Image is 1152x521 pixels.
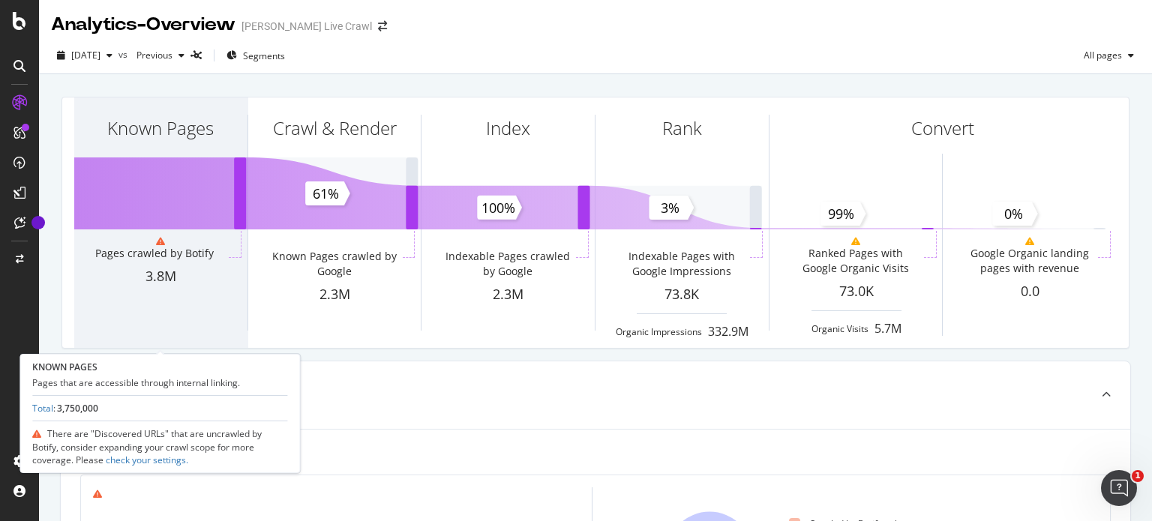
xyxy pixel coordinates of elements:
div: Index [486,115,530,141]
a: Total [32,402,53,415]
button: [DATE] [51,43,118,67]
div: Indexable Pages with Google Impressions [616,249,747,279]
div: 332.9M [708,323,748,340]
div: 2.3M [421,285,595,304]
span: 3,750,000 [57,402,98,415]
div: arrow-right-arrow-left [378,21,387,31]
div: Analytics - Overview [51,12,235,37]
div: [PERSON_NAME] Live Crawl [241,19,372,34]
span: Previous [130,49,172,61]
span: 2025 Sep. 14th [71,49,100,61]
button: Previous [130,43,190,67]
div: 2.3M [248,285,421,304]
iframe: Intercom live chat [1101,470,1137,506]
div: Pages crawled by Botify [95,246,214,261]
div: Rank [662,115,702,141]
span: 1 [1132,470,1144,482]
a: check your settings. [103,454,188,466]
div: 3.8M [74,267,247,286]
span: vs [118,48,130,61]
div: KNOWN PAGES [32,361,287,373]
button: Segments [220,43,291,67]
div: Crawl & Render [273,115,397,141]
div: Known Pages [107,115,214,141]
div: Known Pages crawled by Google [269,249,400,279]
div: 73.8K [595,285,769,304]
div: Tooltip anchor [31,216,45,229]
span: All pages [1078,49,1122,61]
button: All pages [1078,43,1140,67]
div: : [32,402,98,415]
div: Pages that are accessible through internal linking. [32,376,287,389]
div: Indexable Pages crawled by Google [442,249,573,279]
span: Segments [243,49,285,62]
span: There are "Discovered URLs" that are uncrawled by Botify, consider expanding your crawl scope for... [32,427,262,466]
div: Organic Impressions [616,325,702,338]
